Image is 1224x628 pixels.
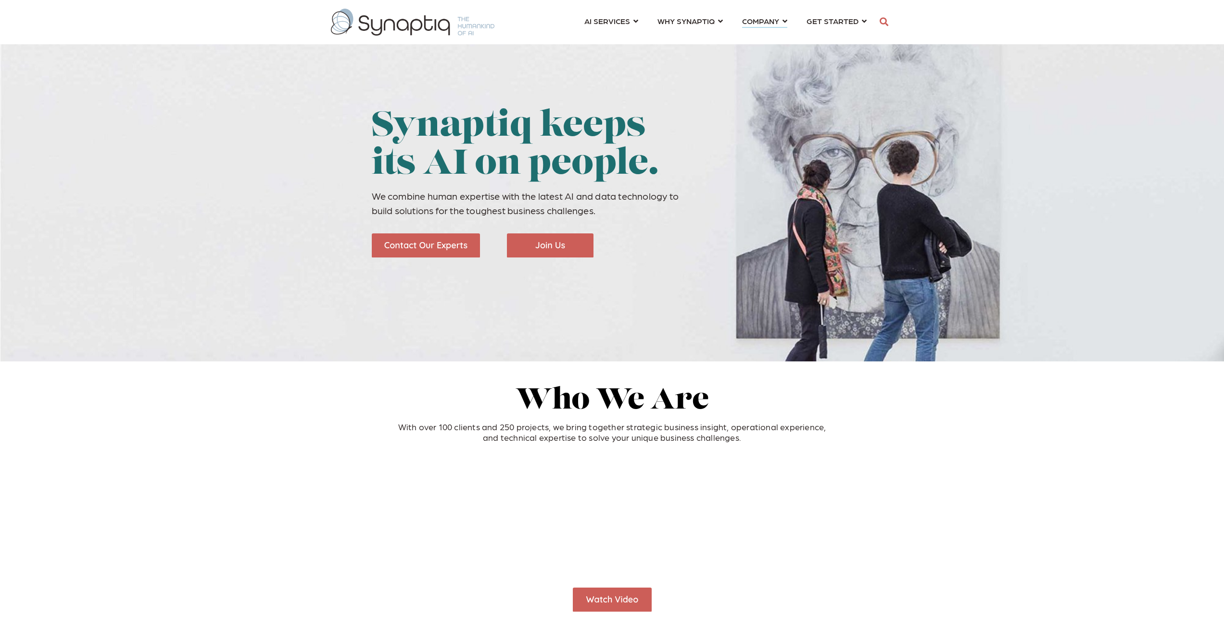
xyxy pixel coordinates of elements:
[742,12,787,30] a: COMPANY
[742,14,779,27] span: COMPANY
[573,588,652,612] img: Watch Video
[396,422,829,442] p: With over 100 clients and 250 projects, we bring together strategic business insight, operational...
[372,110,659,182] span: Synaptiq keeps its AI on people.
[331,9,494,36] img: synaptiq logo-1
[657,12,723,30] a: WHY SYNAPTIQ
[807,14,858,27] span: GET STARTED
[521,461,703,563] iframe: HubSpot Video
[584,14,630,27] span: AI SERVICES
[507,233,593,257] img: Join Us
[657,14,715,27] span: WHY SYNAPTIQ
[807,12,867,30] a: GET STARTED
[372,233,480,257] img: Contact Our Experts
[575,5,876,39] nav: menu
[584,12,638,30] a: AI SERVICES
[372,189,688,218] p: We combine human expertise with the latest AI and data technology to build solutions for the toug...
[718,461,900,563] iframe: HubSpot Video
[324,461,506,563] iframe: HubSpot Video
[396,385,829,417] h2: Who We Are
